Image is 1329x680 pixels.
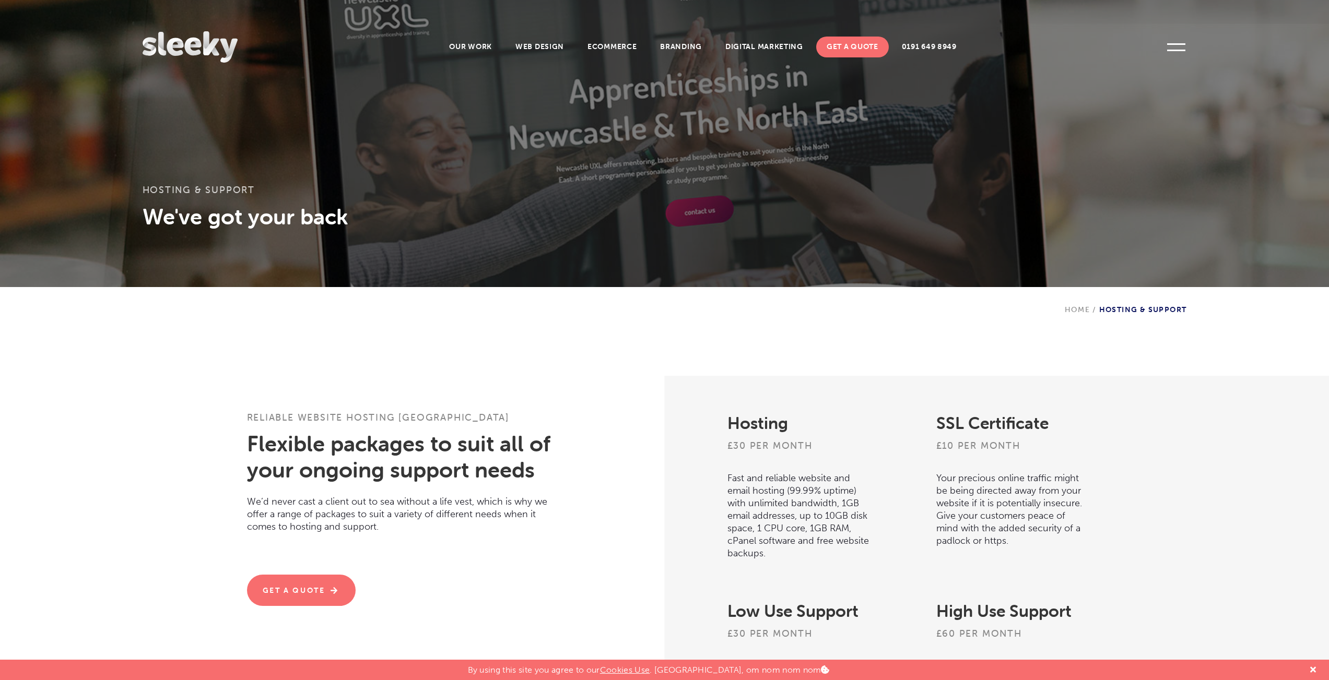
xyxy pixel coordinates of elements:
[936,600,1083,627] h2: High Use Support
[936,627,1083,647] h3: £60 per month
[143,184,1187,204] h3: Hosting & Support
[505,37,574,57] a: Web Design
[816,37,889,57] a: Get A Quote
[468,660,830,675] p: By using this site you agree to our . [GEOGRAPHIC_DATA], om nom nom nom
[600,665,650,675] a: Cookies Use
[727,412,874,439] h2: Hosting
[891,37,967,57] a: 0191 649 8949
[727,459,874,565] p: Fast and reliable website and email hosting (99.99% uptime) with unlimited bandwidth, 1GB email a...
[936,459,1083,552] p: Your precious online traffic might be being directed away from your website if it is potentially ...
[143,204,1187,230] h3: We've got your back
[247,483,560,533] p: We’d never cast a client out to sea without a life vest, which is why we offer a range of package...
[577,37,647,57] a: Ecommerce
[247,412,560,431] h1: Reliable Website Hosting [GEOGRAPHIC_DATA]
[1065,287,1187,314] div: Hosting & Support
[247,575,356,606] a: Get A Quote
[247,431,560,483] h2: Flexible packages to suit all of your ongoing support needs
[727,627,874,647] h3: £30 per month
[936,439,1083,459] h3: £10 per month
[439,37,502,57] a: Our Work
[727,439,874,459] h3: £30 per month
[143,31,238,63] img: Sleeky Web Design Newcastle
[1065,305,1090,314] a: Home
[727,600,874,627] h2: Low Use Support
[936,412,1083,439] h2: SSL Certificate
[715,37,814,57] a: Digital Marketing
[650,37,712,57] a: Branding
[1090,305,1099,314] span: /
